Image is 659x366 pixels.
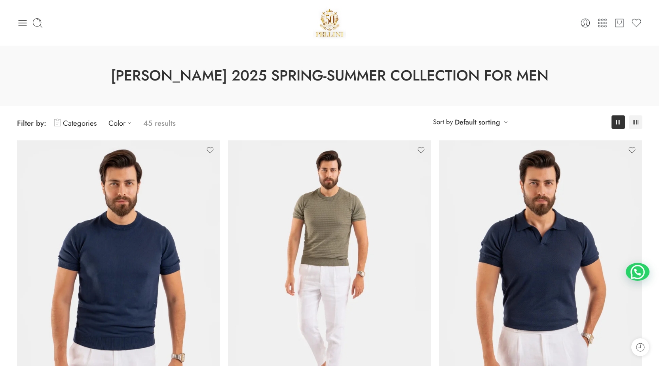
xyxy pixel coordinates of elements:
a: Color [108,114,135,132]
a: Categories [54,114,97,132]
a: Pellini - [313,6,347,40]
a: Wishlist [631,17,642,29]
h1: [PERSON_NAME] 2025 Spring-Summer Collection for Men [20,65,639,86]
p: 45 results [143,114,176,132]
span: Sort by [433,115,453,128]
a: Cart [614,17,625,29]
span: Filter by: [17,118,46,128]
a: Login / Register [580,17,591,29]
img: Pellini [313,6,347,40]
a: Default sorting [455,117,500,128]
